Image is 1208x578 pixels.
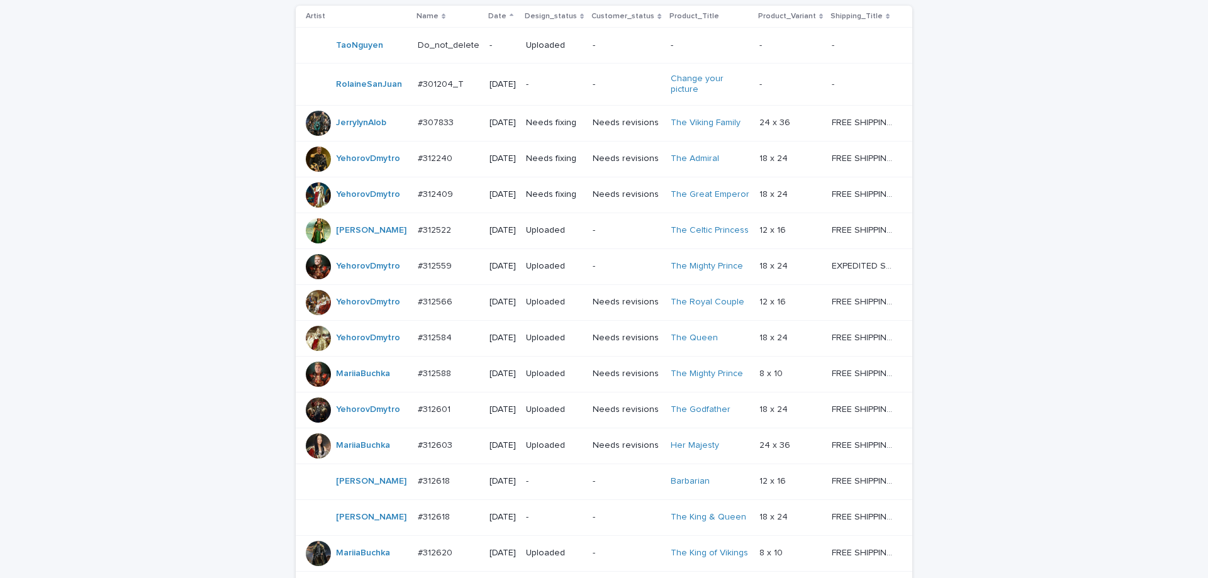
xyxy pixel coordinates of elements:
p: Product_Variant [758,9,816,23]
p: Uploaded [526,440,583,451]
tr: [PERSON_NAME] #312522#312522 [DATE]Uploaded-The Celtic Princess 12 x 1612 x 16 FREE SHIPPING - pr... [296,213,912,248]
p: Needs revisions [593,189,660,200]
p: Needs revisions [593,333,660,343]
a: The Mighty Prince [671,369,743,379]
p: [DATE] [489,440,516,451]
a: JerrylynAlob [336,118,386,128]
tr: YehorovDmytro #312566#312566 [DATE]UploadedNeeds revisionsThe Royal Couple 12 x 1612 x 16 FREE SH... [296,284,912,320]
p: #312618 [418,509,452,523]
p: Uploaded [526,369,583,379]
p: [DATE] [489,476,516,487]
p: 18 x 24 [759,151,790,164]
a: The Great Emperor [671,189,749,200]
a: TaoNguyen [336,40,383,51]
p: 12 x 16 [759,223,788,236]
p: - [832,77,837,90]
a: MariiaBuchka [336,369,390,379]
tr: YehorovDmytro #312240#312240 [DATE]Needs fixingNeeds revisionsThe Admiral 18 x 2418 x 24 FREE SHI... [296,141,912,177]
p: [DATE] [489,548,516,559]
p: 18 x 24 [759,187,790,200]
p: Uploaded [526,333,583,343]
p: 12 x 16 [759,474,788,487]
p: - [526,476,583,487]
p: Customer_status [591,9,654,23]
p: Uploaded [526,225,583,236]
p: - [593,225,660,236]
p: Design_status [525,9,577,23]
p: FREE SHIPPING - preview in 1-2 business days, after your approval delivery will take 5-10 b.d., l... [832,115,895,128]
a: RolaineSanJuan [336,79,402,90]
p: - [593,512,660,523]
tr: YehorovDmytro #312409#312409 [DATE]Needs fixingNeeds revisionsThe Great Emperor 18 x 2418 x 24 FR... [296,177,912,213]
p: Shipping_Title [830,9,883,23]
p: Needs revisions [593,153,660,164]
p: Needs revisions [593,297,660,308]
a: YehorovDmytro [336,189,400,200]
tr: [PERSON_NAME] #312618#312618 [DATE]--Barbarian 12 x 1612 x 16 FREE SHIPPING - preview in 1-2 busi... [296,464,912,499]
p: FREE SHIPPING - preview in 1-2 business days, after your approval delivery will take 5-10 b.d. [832,187,895,200]
p: #312522 [418,223,454,236]
a: The Godfather [671,404,730,415]
a: YehorovDmytro [336,404,400,415]
p: FREE SHIPPING - preview in 1-2 business days, after your approval delivery will take 5-10 b.d. [832,330,895,343]
p: FREE SHIPPING - preview in 1-2 business days, after your approval delivery will take 5-10 b.d. [832,545,895,559]
a: [PERSON_NAME] [336,476,406,487]
tr: MariiaBuchka #312620#312620 [DATE]Uploaded-The King of Vikings 8 x 108 x 10 FREE SHIPPING - previ... [296,535,912,571]
p: - [832,38,837,51]
p: 18 x 24 [759,330,790,343]
a: The Viking Family [671,118,741,128]
p: Uploaded [526,404,583,415]
p: Uploaded [526,40,583,51]
p: FREE SHIPPING - preview in 1-2 business days, after your approval delivery will take 5-10 b.d. [832,509,895,523]
p: [DATE] [489,369,516,379]
a: The Royal Couple [671,297,744,308]
p: [DATE] [489,153,516,164]
p: #312584 [418,330,454,343]
p: #301204_T [418,77,466,90]
p: [DATE] [489,333,516,343]
p: Uploaded [526,261,583,272]
p: Do_not_delete [418,38,482,51]
p: - [593,476,660,487]
p: 8 x 10 [759,545,785,559]
a: The Mighty Prince [671,261,743,272]
p: [DATE] [489,189,516,200]
p: [DATE] [489,512,516,523]
tr: MariiaBuchka #312603#312603 [DATE]UploadedNeeds revisionsHer Majesty 24 x 3624 x 36 FREE SHIPPING... [296,428,912,464]
a: The King & Queen [671,512,746,523]
p: #307833 [418,115,456,128]
a: The King of Vikings [671,548,748,559]
p: #312566 [418,294,455,308]
a: The Celtic Princess [671,225,749,236]
p: Needs fixing [526,118,583,128]
a: Barbarian [671,476,710,487]
p: Uploaded [526,297,583,308]
p: FREE SHIPPING - preview in 1-2 business days, after your approval delivery will take 5-10 b.d. [832,366,895,379]
p: Artist [306,9,325,23]
a: YehorovDmytro [336,333,400,343]
p: #312618 [418,474,452,487]
tr: TaoNguyen Do_not_deleteDo_not_delete -Uploaded---- -- [296,28,912,64]
p: - [526,512,583,523]
p: - [593,79,660,90]
tr: RolaineSanJuan #301204_T#301204_T [DATE]--Change your picture -- -- [296,64,912,106]
p: Needs fixing [526,153,583,164]
p: - [593,548,660,559]
p: EXPEDITED SHIPPING - preview in 1 business day; delivery up to 5 business days after your approval. [832,258,895,272]
p: - [759,38,764,51]
p: 18 x 24 [759,402,790,415]
p: FREE SHIPPING - preview in 1-2 business days, after your approval delivery will take 5-10 b.d. [832,474,895,487]
p: [DATE] [489,261,516,272]
p: - [593,261,660,272]
p: 24 x 36 [759,438,793,451]
p: - [593,40,660,51]
p: - [671,40,749,51]
p: FREE SHIPPING - preview in 1-2 business days, after your approval delivery will take 5-10 b.d. [832,223,895,236]
tr: YehorovDmytro #312601#312601 [DATE]UploadedNeeds revisionsThe Godfather 18 x 2418 x 24 FREE SHIPP... [296,392,912,428]
p: #312603 [418,438,455,451]
p: [DATE] [489,118,516,128]
p: Needs revisions [593,404,660,415]
tr: [PERSON_NAME] #312618#312618 [DATE]--The King & Queen 18 x 2418 x 24 FREE SHIPPING - preview in 1... [296,499,912,535]
p: #312601 [418,402,453,415]
a: [PERSON_NAME] [336,225,406,236]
